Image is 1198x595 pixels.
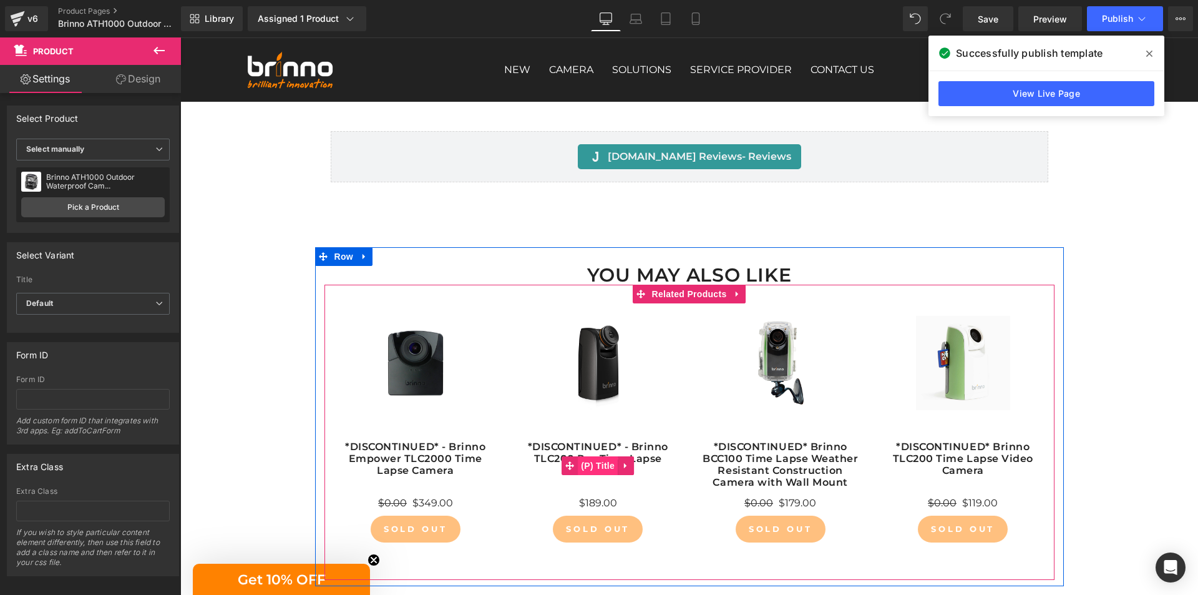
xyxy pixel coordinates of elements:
[93,65,183,93] a: Design
[1018,6,1082,31] a: Preview
[21,172,41,192] img: pImage
[933,6,958,31] button: Redo
[151,210,176,229] span: Row
[568,486,632,496] span: Sold Out
[978,12,998,26] span: Save
[1087,6,1163,31] button: Publish
[16,243,75,260] div: Select Variant
[598,458,636,473] span: $179.00
[736,278,830,373] img: *DISCONTINUED* Brinno TLC200 Time Lapse Video Camera
[46,173,165,190] div: Brinno ATH1000 Outdoor Waterproof Cam...
[591,6,621,31] a: Desktop
[190,478,280,504] button: Sold Out
[339,403,497,448] a: *DISCONTINUED* - Brinno TLC200 Pro Time Lapse Camera
[399,458,437,473] span: $189.00
[232,458,273,473] span: $349.00
[203,486,267,496] span: Sold Out
[16,528,170,576] div: If you wish to style particular content element differently, then use this field to add a class n...
[188,278,283,373] img: *DISCONTINUED* - Brinno Empower TLC2000 Time Lapse Camera
[16,487,170,496] div: Extra Class
[16,343,48,360] div: Form ID
[58,19,178,29] span: Brinno ATH1000 Outdoor Waterproof Camera Housing
[397,419,437,438] span: (P) Title
[5,6,48,31] a: v6
[437,419,454,438] a: Expand / Collapse
[427,112,611,127] span: [DOMAIN_NAME] Reviews
[373,478,462,504] button: Sold Out
[16,375,170,384] div: Form ID
[738,478,827,504] button: Sold Out
[16,106,79,124] div: Select Product
[371,278,465,373] img: *DISCONTINUED* - Brinno TLC200 Pro Time Lapse Camera
[956,46,1103,61] span: Successfully publish template
[16,275,170,288] label: Title
[564,460,593,471] span: $0.00
[198,460,226,471] span: $0.00
[144,229,874,247] h1: you may also like
[58,6,202,16] a: Product Pages
[562,113,611,125] span: - Reviews
[751,486,814,496] span: Sold Out
[651,6,681,31] a: Tablet
[549,247,565,266] a: Expand / Collapse
[748,460,776,471] span: $0.00
[25,11,41,27] div: v6
[553,278,648,373] img: *DISCONTINUED* Brinno BCC100 Time Lapse Weather Resistant Construction Camera with Wall Mount
[555,478,645,504] button: Sold Out
[26,144,84,154] b: Select manually
[26,298,53,308] b: Default
[181,6,243,31] a: New Library
[704,403,862,448] a: *DISCONTINUED* Brinno TLC200 Time Lapse Video Camera
[621,6,651,31] a: Laptop
[469,247,550,266] span: Related Products
[33,46,74,56] span: Product
[1156,553,1186,583] div: Open Intercom Messenger
[938,81,1154,106] a: View Live Page
[176,210,192,229] a: Expand / Collapse
[21,197,165,217] a: Pick a Product
[157,403,314,448] a: *DISCONTINUED* - Brinno Empower TLC2000 Time Lapse Camera
[522,403,679,448] a: *DISCONTINUED* Brinno BCC100 Time Lapse Weather Resistant Construction Camera with Wall Mount
[1102,14,1133,24] span: Publish
[16,455,63,472] div: Extra Class
[681,6,711,31] a: Mobile
[1033,12,1067,26] span: Preview
[386,486,449,496] span: Sold Out
[1168,6,1193,31] button: More
[782,458,817,473] span: $119.00
[16,416,170,444] div: Add custom form ID that integrates with 3rd apps. Eg: addToCartForm
[903,6,928,31] button: Undo
[205,13,234,24] span: Library
[258,12,356,25] div: Assigned 1 Product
